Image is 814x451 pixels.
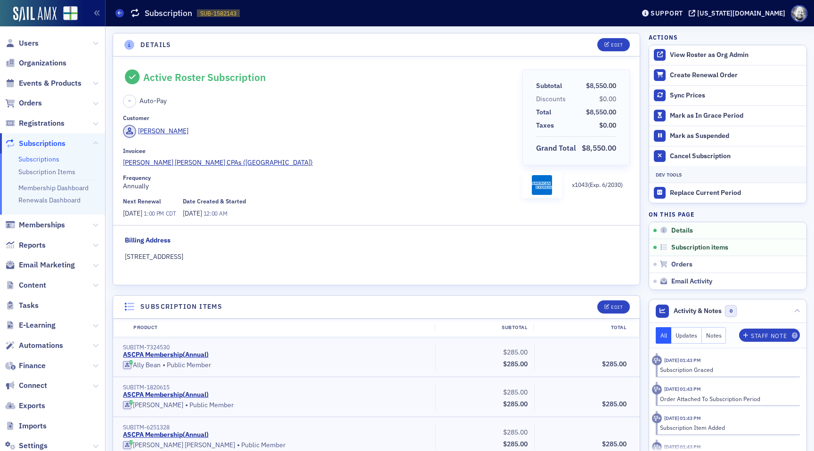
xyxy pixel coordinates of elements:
[664,357,701,363] time: 5/1/2025 01:43 PM
[582,143,616,153] span: $8,550.00
[123,198,161,205] div: Next Renewal
[19,441,48,451] span: Settings
[18,196,81,204] a: Renewals Dashboard
[670,51,749,59] button: View Roster as Org Admin
[123,158,515,168] a: [PERSON_NAME] [PERSON_NAME] CPAs ([GEOGRAPHIC_DATA])
[791,5,807,22] span: Profile
[18,155,59,163] a: Subscriptions
[5,401,45,411] a: Exports
[5,58,66,68] a: Organizations
[725,305,737,317] span: 0
[660,365,793,374] div: Subscription Graced
[656,171,682,178] span: Dev Tools
[164,209,176,217] span: CDT
[5,260,75,270] a: Email Marketing
[123,174,151,181] div: Frequency
[133,361,161,370] div: Ally Bean
[123,209,144,217] span: [DATE]
[183,198,246,205] div: Date Created & Started
[649,105,806,126] button: Mark as In Grace Period
[656,327,672,344] button: All
[19,240,46,250] span: Reports
[13,7,57,22] img: SailAMX
[125,235,171,245] div: Billing Address
[123,384,429,391] div: SUBITM-1820615
[5,380,47,391] a: Connect
[649,65,806,85] button: Create Renewal Order
[19,38,39,48] span: Users
[5,280,46,290] a: Content
[536,94,566,104] div: Discounts
[586,81,616,90] span: $8,550.00
[599,95,616,103] span: $0.00
[5,441,48,451] a: Settings
[602,400,627,408] span: $285.00
[123,441,235,450] a: [PERSON_NAME] [PERSON_NAME]
[5,421,47,431] a: Imports
[670,71,802,80] div: Create Renewal Order
[123,351,209,359] a: ASCPA Membership(Annual)
[237,441,240,450] span: •
[503,388,528,396] span: $285.00
[19,280,46,290] span: Content
[664,386,701,392] time: 5/1/2025 01:43 PM
[503,400,528,408] span: $285.00
[536,121,554,130] div: Taxes
[649,85,806,105] button: Sync Prices
[702,327,726,344] button: Notes
[536,143,579,154] span: Grand Total
[697,9,785,17] div: [US_STATE][DOMAIN_NAME]
[597,300,630,314] button: Edit
[140,40,171,50] h4: Details
[671,260,692,269] span: Orders
[123,391,209,399] a: ASCPA Membership(Annual)
[5,118,65,129] a: Registrations
[5,361,46,371] a: Finance
[599,121,616,129] span: $0.00
[536,94,569,104] span: Discounts
[5,138,65,149] a: Subscriptions
[19,361,46,371] span: Finance
[649,126,806,146] button: Mark as Suspended
[651,9,683,17] div: Support
[435,324,534,331] div: Subtotal
[572,180,623,189] p: x 1043 (Exp. 6 / 2030 )
[671,277,712,286] span: Email Activity
[602,360,627,368] span: $285.00
[123,431,209,439] a: ASCPA Membership(Annual)
[123,441,429,450] div: Public Member
[19,421,47,431] span: Imports
[536,121,557,130] span: Taxes
[19,380,47,391] span: Connect
[19,260,75,270] span: Email Marketing
[19,138,65,149] span: Subscriptions
[534,324,633,331] div: Total
[123,125,188,138] a: [PERSON_NAME]
[586,108,616,116] span: $8,550.00
[133,401,183,410] div: [PERSON_NAME]
[18,168,75,176] a: Subscription Items
[183,209,203,217] span: [DATE]
[200,9,236,17] span: SUB-1582143
[536,107,554,117] span: Total
[5,38,39,48] a: Users
[19,78,81,89] span: Events & Products
[123,361,161,370] a: Ally Bean
[203,209,228,217] span: 12:00 AM
[649,146,806,166] button: Cancel Subscription
[689,10,789,16] button: [US_STATE][DOMAIN_NAME]
[19,401,45,411] span: Exports
[532,175,552,195] img: amex
[664,443,701,450] time: 5/1/2025 01:43 PM
[652,385,662,395] div: Activity
[123,147,146,154] div: Invoicee
[19,98,42,108] span: Orders
[597,38,630,51] button: Edit
[143,71,266,83] div: Active Roster Subscription
[503,428,528,436] span: $285.00
[144,209,164,217] span: 1:00 PM
[127,324,435,331] div: Product
[123,401,183,410] a: [PERSON_NAME]
[19,300,39,311] span: Tasks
